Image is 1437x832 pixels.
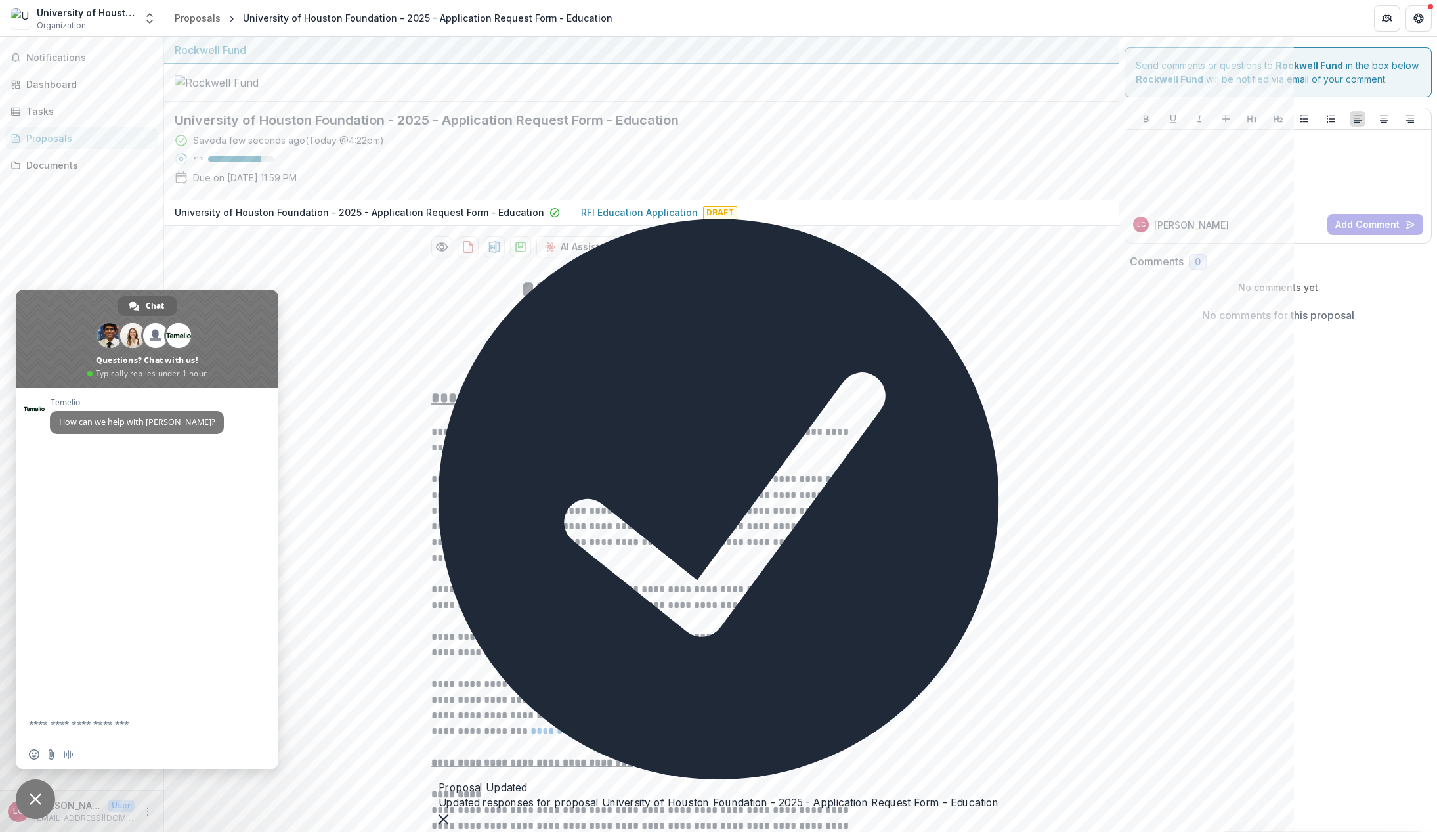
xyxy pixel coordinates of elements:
[26,131,148,145] div: Proposals
[5,127,158,149] a: Proposals
[50,398,224,407] span: Temelio
[108,800,135,812] p: User
[484,236,505,257] button: download-proposal
[1191,111,1207,127] button: Italicize
[243,11,612,25] div: University of Houston Foundation - 2025 - Application Request Form - Education
[16,779,55,819] div: Close chat
[34,812,135,824] p: [EMAIL_ADDRESS][DOMAIN_NAME]
[46,749,56,760] span: Send a file
[1276,60,1343,71] strong: Rockwell Fund
[1218,111,1233,127] button: Strike
[1125,47,1432,97] div: Send comments or questions to in the box below. will be notified via email of your comment.
[431,236,452,257] button: Preview ede2ca42-c2ff-418f-a847-7661af0462ea-1.pdf
[5,100,158,122] a: Tasks
[169,9,226,28] a: Proposals
[193,133,384,147] div: Saved a few seconds ago ( Today @ 4:22pm )
[140,804,156,820] button: More
[1376,111,1392,127] button: Align Center
[169,9,618,28] nav: breadcrumb
[193,154,203,164] p: 81 %
[37,6,135,20] div: University of Houston Foundation
[29,718,236,730] textarea: Compose your message...
[1327,214,1423,235] button: Add Comment
[59,416,215,427] span: How can we help with [PERSON_NAME]?
[29,749,39,760] span: Insert an emoji
[63,749,74,760] span: Audio message
[26,77,148,91] div: Dashboard
[26,53,153,64] span: Notifications
[118,296,177,316] div: Chat
[1297,111,1312,127] button: Bullet List
[5,74,158,95] a: Dashboard
[140,5,159,32] button: Open entity switcher
[193,171,297,185] p: Due on [DATE] 11:59 PM
[458,236,479,257] button: download-proposal
[1323,111,1339,127] button: Ordered List
[1374,5,1400,32] button: Partners
[1130,280,1426,294] p: No comments yet
[1137,221,1146,228] div: Liz Chavez
[703,206,737,219] span: Draft
[510,236,531,257] button: download-proposal
[1195,257,1201,268] span: 0
[146,296,164,316] span: Chat
[1402,111,1418,127] button: Align Right
[1138,111,1154,127] button: Bold
[26,104,148,118] div: Tasks
[175,112,1087,128] h2: University of Houston Foundation - 2025 - Application Request Form - Education
[13,807,24,816] div: Liz Chavez
[5,154,158,176] a: Documents
[1244,111,1260,127] button: Heading 1
[1202,307,1354,323] p: No comments for this proposal
[37,20,86,32] span: Organization
[175,206,544,219] p: University of Houston Foundation - 2025 - Application Request Form - Education
[175,75,306,91] img: Rockwell Fund
[1154,218,1229,232] p: [PERSON_NAME]
[1130,255,1184,268] h2: Comments
[5,47,158,68] button: Notifications
[34,799,102,812] p: [PERSON_NAME]
[536,236,623,257] button: AI Assistant
[1350,111,1365,127] button: Align Left
[581,206,698,219] p: RFI Education Application
[1270,111,1286,127] button: Heading 2
[1405,5,1432,32] button: Get Help
[175,42,1108,58] div: Rockwell Fund
[1165,111,1181,127] button: Underline
[11,8,32,29] img: University of Houston Foundation
[26,158,148,172] div: Documents
[1136,74,1203,85] strong: Rockwell Fund
[175,11,221,25] div: Proposals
